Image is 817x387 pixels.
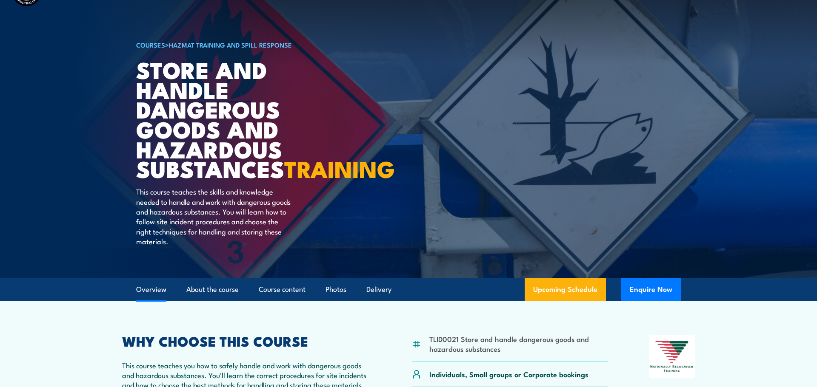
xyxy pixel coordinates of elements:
h2: WHY CHOOSE THIS COURSE [122,335,371,347]
button: Enquire Now [621,278,681,301]
a: HAZMAT Training and Spill Response [169,40,292,49]
p: This course teaches the skills and knowledge needed to handle and work with dangerous goods and h... [136,186,291,246]
h1: Store And Handle Dangerous Goods and Hazardous Substances [136,59,346,178]
a: About the course [186,278,239,301]
a: COURSES [136,40,165,49]
a: Delivery [366,278,391,301]
a: Course content [259,278,306,301]
li: TLID0021 Store and handle dangerous goods and hazardous substances [429,334,608,354]
a: Photos [326,278,346,301]
strong: TRAINING [284,150,395,186]
a: Overview [136,278,166,301]
h6: > [136,40,346,50]
p: Individuals, Small groups or Corporate bookings [429,369,588,379]
a: Upcoming Schedule [525,278,606,301]
img: Nationally Recognised Training logo. [649,335,695,378]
